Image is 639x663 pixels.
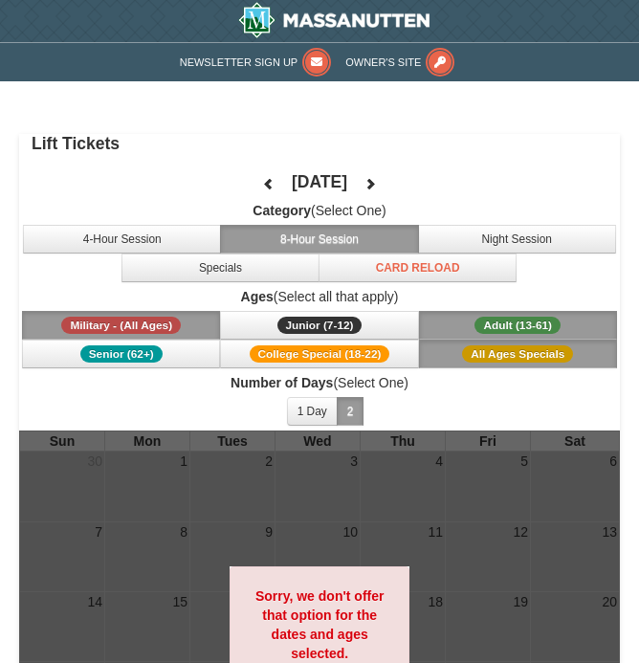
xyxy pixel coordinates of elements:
[419,340,617,368] button: All Ages Specials
[23,225,221,254] button: 4-Hour Session
[292,172,347,191] h4: [DATE]
[345,56,454,68] a: Owner's Site
[277,317,363,334] span: Junior (7-12)
[22,340,220,368] button: Senior (62+)
[418,225,616,254] button: Night Session
[253,203,311,218] strong: Category
[337,397,364,426] button: 2
[220,311,418,340] button: Junior (7-12)
[19,201,620,220] label: (Select One)
[345,56,421,68] span: Owner's Site
[121,254,319,282] button: Specials
[19,287,620,306] label: (Select all that apply)
[241,289,274,304] strong: Ages
[319,254,517,282] button: Card Reload
[462,345,573,363] span: All Ages Specials
[220,225,418,254] button: 8-Hour Session
[180,56,331,68] a: Newsletter Sign Up
[287,397,338,426] button: 1 Day
[32,134,620,153] h4: Lift Tickets
[180,56,297,68] span: Newsletter Sign Up
[231,375,333,390] strong: Number of Days
[474,317,561,334] span: Adult (13-61)
[22,311,220,340] button: Military - (All Ages)
[220,340,418,368] button: College Special (18-22)
[80,345,163,363] span: Senior (62+)
[61,317,181,334] span: Military - (All Ages)
[19,373,620,392] label: (Select One)
[250,345,390,363] span: College Special (18-22)
[419,311,617,340] button: Adult (13-61)
[238,2,430,38] img: Massanutten Resort Logo
[29,2,639,38] a: Massanutten Resort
